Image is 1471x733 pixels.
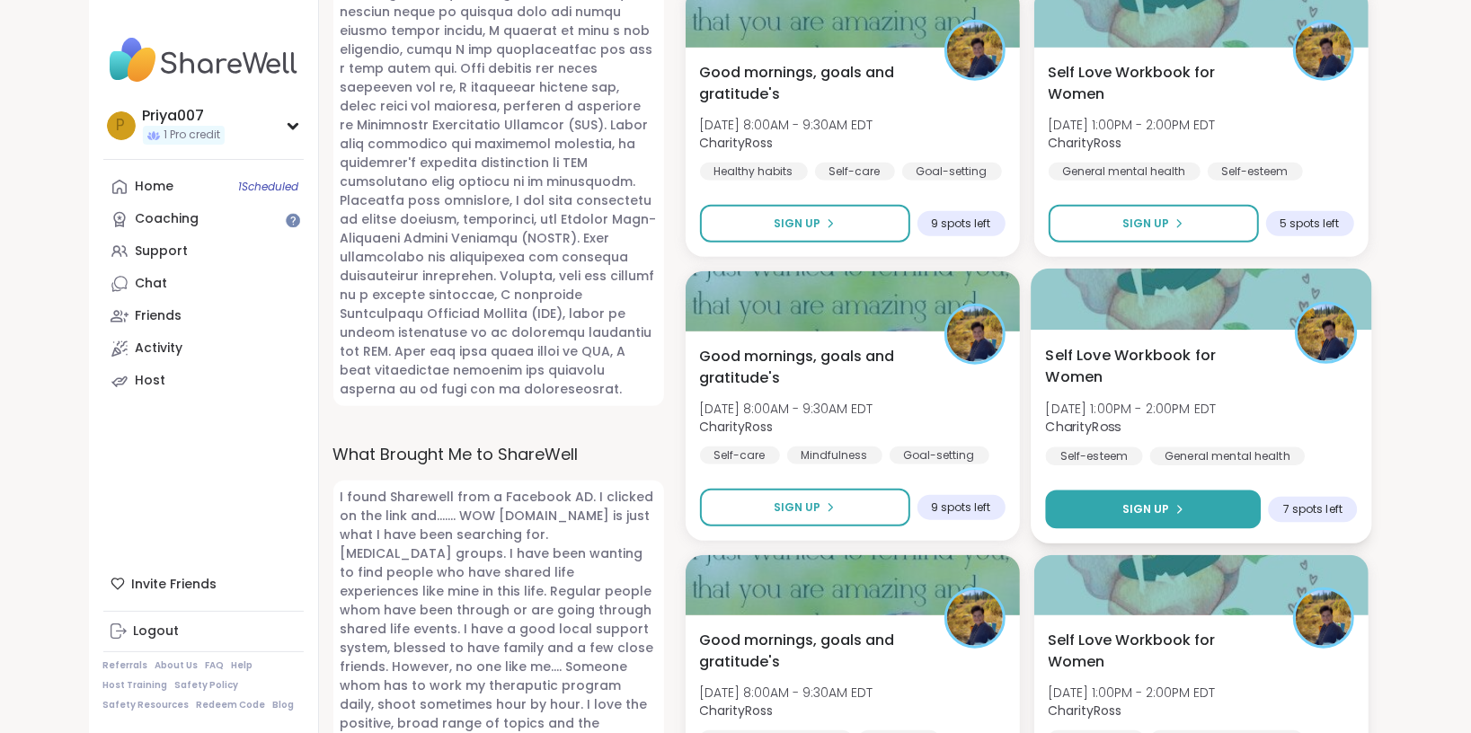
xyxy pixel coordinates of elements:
div: Priya007 [143,106,225,126]
img: CharityRoss [1296,22,1351,78]
a: Redeem Code [197,699,266,711]
span: Self Love Workbook for Women [1045,345,1274,389]
span: Sign Up [775,499,821,516]
div: Goal-setting [890,446,989,464]
div: Self-care [700,446,780,464]
span: 7 spots left [1282,502,1342,517]
div: Logout [134,623,180,640]
a: Chat [103,268,304,300]
b: CharityRoss [700,134,774,152]
span: [DATE] 1:00PM - 2:00PM EDT [1045,400,1216,418]
a: Referrals [103,659,148,672]
div: Support [136,243,189,261]
button: Sign Up [700,489,910,526]
span: [DATE] 1:00PM - 2:00PM EDT [1049,116,1216,134]
b: CharityRoss [700,702,774,720]
span: Sign Up [1123,216,1170,232]
b: CharityRoss [1049,702,1122,720]
label: What Brought Me to ShareWell [333,442,664,466]
iframe: Spotlight [286,213,300,227]
div: Self-esteem [1045,447,1142,465]
span: [DATE] 8:00AM - 9:30AM EDT [700,684,873,702]
div: General mental health [1049,163,1201,181]
a: Host [103,365,304,397]
img: CharityRoss [947,590,1003,646]
span: Self Love Workbook for Women [1049,630,1273,673]
div: Goal-setting [902,163,1002,181]
button: Sign Up [1045,490,1261,529]
a: Activity [103,332,304,365]
button: Sign Up [700,205,910,243]
span: P [117,114,126,137]
div: Host [136,372,166,390]
div: Home [136,178,174,196]
span: Good mornings, goals and gratitude's [700,346,925,389]
a: Help [232,659,253,672]
div: Friends [136,307,182,325]
span: 9 spots left [932,500,991,515]
a: Blog [273,699,295,711]
div: Coaching [136,210,199,228]
a: Safety Resources [103,699,190,711]
b: CharityRoss [1049,134,1122,152]
span: Sign Up [775,216,821,232]
span: Good mornings, goals and gratitude's [700,630,925,673]
div: General mental health [1149,447,1304,465]
div: Chat [136,275,168,293]
a: Support [103,235,304,268]
span: 5 spots left [1280,216,1340,231]
span: 9 spots left [932,216,991,231]
a: Coaching [103,203,304,235]
div: Self-care [815,163,895,181]
span: [DATE] 8:00AM - 9:30AM EDT [700,400,873,418]
span: [DATE] 1:00PM - 2:00PM EDT [1049,684,1216,702]
b: CharityRoss [700,418,774,436]
img: CharityRoss [947,306,1003,362]
span: Sign Up [1121,501,1169,517]
b: CharityRoss [1045,418,1121,436]
button: Sign Up [1049,205,1259,243]
a: About Us [155,659,199,672]
span: [DATE] 8:00AM - 9:30AM EDT [700,116,873,134]
div: Mindfulness [787,446,882,464]
a: Friends [103,300,304,332]
div: Activity [136,340,183,358]
img: ShareWell Nav Logo [103,29,304,92]
span: 1 Scheduled [239,180,299,194]
div: Self-esteem [1208,163,1303,181]
img: CharityRoss [947,22,1003,78]
img: CharityRoss [1298,305,1354,361]
a: Host Training [103,679,168,692]
a: FAQ [206,659,225,672]
span: 1 Pro credit [164,128,221,143]
span: Self Love Workbook for Women [1049,62,1273,105]
div: Healthy habits [700,163,808,181]
a: Logout [103,615,304,648]
span: Good mornings, goals and gratitude's [700,62,925,105]
a: Safety Policy [175,679,239,692]
div: Invite Friends [103,568,304,600]
a: Home1Scheduled [103,171,304,203]
img: CharityRoss [1296,590,1351,646]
